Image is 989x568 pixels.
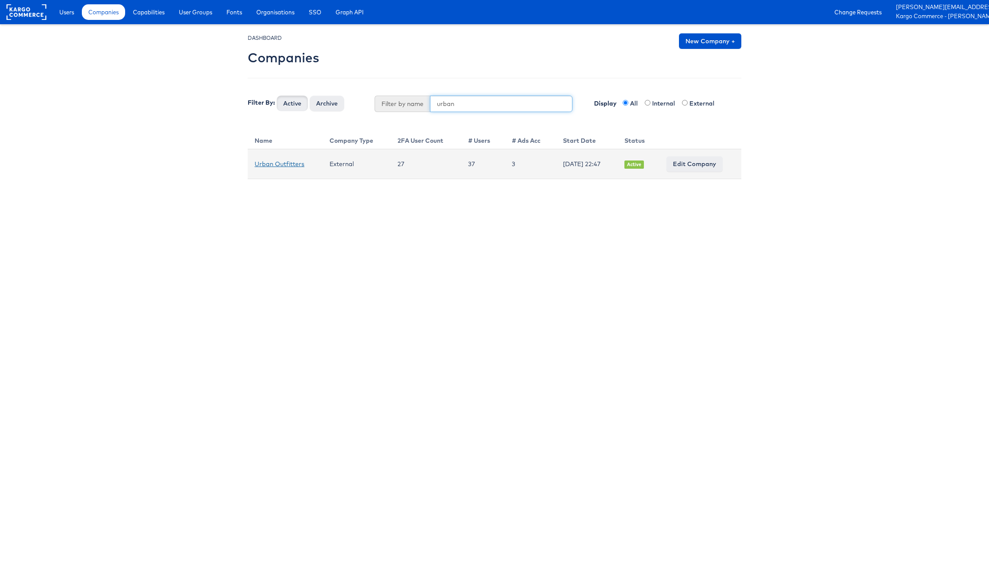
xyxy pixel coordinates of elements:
button: Active [277,96,308,111]
td: [DATE] 22:47 [556,149,617,179]
h2: Companies [248,51,319,65]
a: Organisations [250,4,301,20]
td: 3 [505,149,556,179]
label: Display [585,96,621,108]
a: [PERSON_NAME][EMAIL_ADDRESS][PERSON_NAME][DOMAIN_NAME] [896,3,983,12]
th: # Users [461,129,505,149]
th: 2FA User Count [391,129,461,149]
label: Filter By: [248,98,275,107]
a: Users [53,4,81,20]
span: Active [624,160,644,169]
a: Urban Outfitters [255,160,304,168]
a: SSO [302,4,328,20]
a: New Company + [679,33,741,49]
span: Capabilities [133,8,165,16]
label: External [689,99,720,108]
span: Companies [88,8,119,16]
a: Capabilities [126,4,171,20]
span: Organisations [256,8,294,16]
button: Archive [310,96,344,111]
a: Edit Company [666,156,723,172]
th: # Ads Acc [505,129,556,149]
a: User Groups [172,4,219,20]
th: Company Type [323,129,391,149]
a: Companies [82,4,125,20]
a: Fonts [220,4,249,20]
span: Graph API [336,8,364,16]
th: Name [248,129,323,149]
td: 37 [461,149,505,179]
a: Change Requests [828,4,888,20]
span: SSO [309,8,321,16]
a: Graph API [329,4,370,20]
th: Status [617,129,659,149]
span: Filter by name [375,96,430,112]
span: Fonts [226,8,242,16]
small: DASHBOARD [248,35,282,41]
th: Start Date [556,129,617,149]
td: 27 [391,149,461,179]
span: User Groups [179,8,212,16]
label: All [630,99,643,108]
span: Users [59,8,74,16]
label: Internal [652,99,680,108]
td: External [323,149,391,179]
a: Kargo Commerce - [PERSON_NAME] [896,12,983,21]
